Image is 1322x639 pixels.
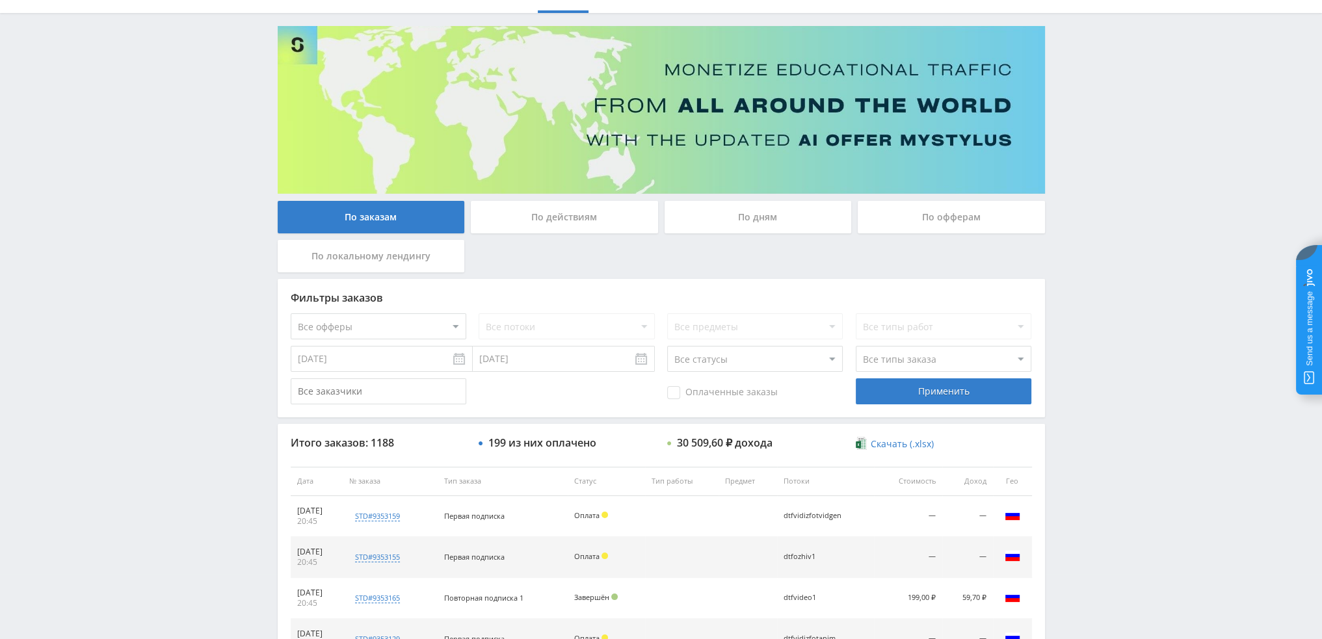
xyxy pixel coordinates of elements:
[856,437,934,450] a: Скачать (.xlsx)
[438,467,568,496] th: Тип заказа
[297,629,336,639] div: [DATE]
[291,437,466,449] div: Итого заказов: 1188
[719,467,777,496] th: Предмет
[278,201,465,233] div: По заказам
[297,557,336,567] div: 20:45
[677,437,773,449] div: 30 509,60 ₽ дохода
[488,437,596,449] div: 199 из них оплачено
[874,578,942,619] td: 199,00 ₽
[871,439,934,449] span: Скачать (.xlsx)
[444,593,523,603] span: Повторная подписка 1
[297,516,336,527] div: 20:45
[942,467,993,496] th: Доход
[993,467,1032,496] th: Гео
[942,496,993,537] td: —
[297,547,336,557] div: [DATE]
[1005,548,1020,564] img: rus.png
[1005,589,1020,605] img: rus.png
[874,537,942,578] td: —
[1005,507,1020,523] img: rus.png
[784,553,842,561] div: dtfozhiv1
[942,537,993,578] td: —
[784,593,842,602] div: dtfvideo1
[942,578,993,619] td: 59,70 ₽
[611,593,618,600] span: Подтвержден
[291,467,343,496] th: Дата
[343,467,438,496] th: № заказа
[297,588,336,598] div: [DATE]
[667,386,778,399] span: Оплаченные заказы
[858,201,1045,233] div: По офферам
[278,26,1045,194] img: Banner
[856,437,867,450] img: xlsx
[568,467,645,496] th: Статус
[665,201,852,233] div: По дням
[291,292,1032,304] div: Фильтры заказов
[574,551,600,561] span: Оплата
[297,598,336,608] div: 20:45
[874,467,942,496] th: Стоимость
[874,496,942,537] td: —
[278,240,465,272] div: По локальному лендингу
[444,552,505,562] span: Первая подписка
[602,553,608,559] span: Холд
[602,512,608,518] span: Холд
[777,467,874,496] th: Потоки
[574,592,609,602] span: Завершён
[856,378,1031,404] div: Применить
[471,201,658,233] div: По действиям
[645,467,719,496] th: Тип работы
[355,511,400,521] div: std#9353159
[355,552,400,562] div: std#9353155
[297,506,336,516] div: [DATE]
[784,512,842,520] div: dtfvidizfotvidgen
[355,593,400,603] div: std#9353165
[574,510,600,520] span: Оплата
[444,511,505,521] span: Первая подписка
[291,378,466,404] input: Все заказчики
